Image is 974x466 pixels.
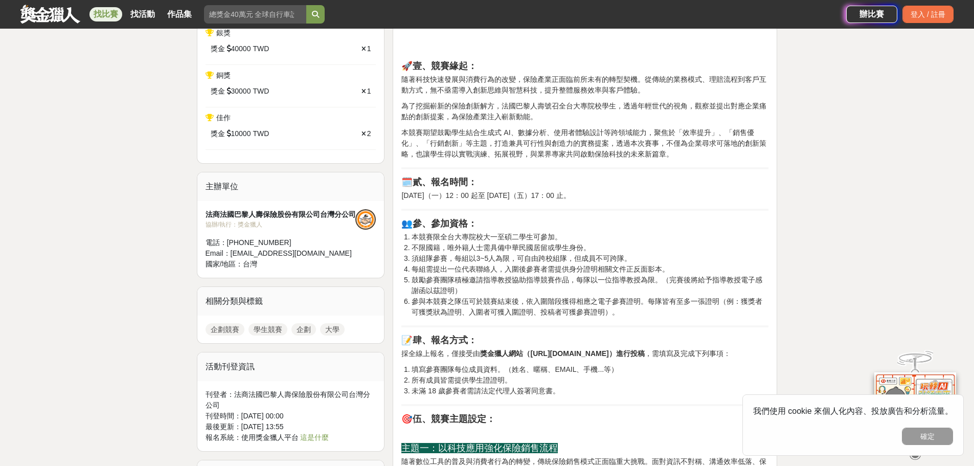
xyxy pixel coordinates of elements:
[846,6,897,23] a: 辦比賽
[320,323,345,336] a: 大學
[412,364,768,375] li: 填寫參賽團隊每位成員資料。（姓名、暱稱、EMAIL、手機...等）
[291,323,316,336] a: 企劃
[401,348,768,359] p: 採全線上報名，僅接受由 ，需填寫及完成下列事項：
[253,43,269,54] span: TWD
[300,433,329,441] a: 這是什麼
[206,421,376,432] div: 最後更新： [DATE] 13:55
[243,260,257,268] span: 台灣
[197,287,384,316] div: 相關分類與標籤
[206,323,244,336] a: 企劃競賽
[412,242,768,253] li: 不限國籍，唯外籍人士需具備中華民國居留或學生身份。
[401,414,495,424] strong: 🎯伍、競賽主題設定：
[248,323,287,336] a: 學生競賽
[480,349,644,358] strong: 獎金獵人網站（[URL][DOMAIN_NAME]）進行投稿
[206,411,376,421] div: 刊登時間： [DATE] 00:00
[753,407,953,415] span: 我們使用 cookie 來個人化內容、投放廣告和分析流量。
[412,375,768,386] li: 所有成員皆需提供學生證證明。
[253,86,269,97] span: TWD
[206,432,376,443] div: 報名系統：使用獎金獵人平台
[902,6,954,23] div: 登入 / 註冊
[401,218,477,229] strong: 👥參、參加資格：
[401,74,768,96] p: 隨著科技快速發展與消費行為的改變，保險產業正面臨前所未有的轉型契機。從傳統的業務模式、理賠流程到客戶互動方式，無不亟需導入創新思維與智慧科技，提升整體服務效率與客戶體驗。
[401,177,477,187] strong: 🗓️貳、報名時間：
[902,428,953,445] button: 確定
[126,7,159,21] a: 找活動
[874,366,956,434] img: d2146d9a-e6f6-4337-9592-8cefde37ba6b.png
[89,7,122,21] a: 找比賽
[211,86,225,97] span: 獎金
[412,232,768,242] li: 本競賽限全台大專院校大一至碩二學生可參加。
[206,220,356,229] div: 協辦/執行： 獎金獵人
[412,296,768,318] li: 參與本競賽之隊伍可於競賽結束後，依入圍階段獲得相應之電子參賽證明。每隊皆有至多一張證明（例：獲獎者可獲獎狀為證明、入圍者可獲入圍證明、投稿者可獲參賽證明）。
[197,352,384,381] div: 活動刊登資訊
[412,386,768,396] li: 未滿 18 歲參賽者需請法定代理人簽署同意書。
[401,335,477,345] strong: 📝肆、報名方式：
[206,260,243,268] span: 國家/地區：
[401,190,768,201] p: [DATE]（一）12：00 起至 [DATE]（五）17：00 止。
[412,253,768,264] li: 須組隊參賽，每組以3~5人為限，可自由跨校組隊，但成員不可跨隊。
[204,5,306,24] input: 總獎金40萬元 全球自行車設計比賽
[401,443,558,453] span: 主題一：以科技應用強化保險銷售流程
[206,237,356,248] div: 電話： [PHONE_NUMBER]
[401,101,768,122] p: 為了挖掘嶄新的保險創新解方，法國巴黎人壽號召全台大專院校學生，透過年輕世代的視角，觀察並提出對應企業痛點的創新提案，為保險產業注入嶄新動能。
[231,43,251,54] span: 40000
[367,87,371,95] span: 1
[367,129,371,138] span: 2
[231,128,251,139] span: 10000
[197,172,384,201] div: 主辦單位
[412,264,768,275] li: 每組需提出一位代表聯絡人，入圍後參賽者需提供身分證明相關文件正反面影本。
[412,275,768,296] li: 鼓勵參賽團隊積極邀請指導教授協助指導競賽作品，每隊以一位指導教授為限。（完賽後將給予指導教授電子感謝函以茲證明）
[216,114,231,122] span: 佳作
[211,128,225,139] span: 獎金
[163,7,196,21] a: 作品集
[401,127,768,160] p: 本競賽期望鼓勵學生結合生成式 AI、數據分析、使用者體驗設計等跨領域能力，聚焦於「效率提升」、「銷售優化」、「行銷創新」等主題，打造兼具可行性與創造力的實務提案，透過本次賽事，不僅為企業尋求可落...
[216,71,231,79] span: 銅獎
[231,86,251,97] span: 30000
[367,45,371,53] span: 1
[206,248,356,259] div: Email： [EMAIL_ADDRESS][DOMAIN_NAME]
[211,43,225,54] span: 獎金
[253,128,269,139] span: TWD
[206,209,356,220] div: 法商法國巴黎人壽保險股份有限公司台灣分公司
[216,29,231,37] span: 銀獎
[206,389,376,411] div: 刊登者： 法商法國巴黎人壽保險股份有限公司台灣分公司
[401,61,477,71] strong: 🚀壹、競賽緣起：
